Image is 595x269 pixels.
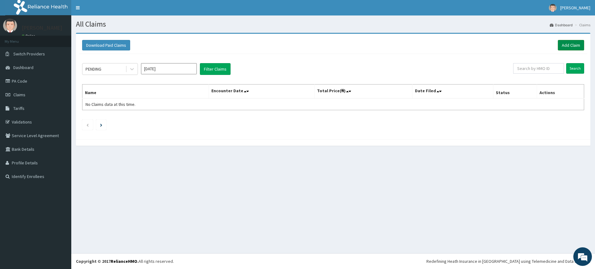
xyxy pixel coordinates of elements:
th: Name [82,85,209,99]
li: Claims [573,22,590,28]
strong: Copyright © 2017 . [76,258,139,264]
a: Next page [100,122,102,128]
span: Dashboard [13,65,33,70]
input: Select Month and Year [141,63,197,74]
span: Switch Providers [13,51,45,57]
a: RelianceHMO [111,258,137,264]
a: Previous page [86,122,89,128]
a: Dashboard [550,22,573,28]
span: No Claims data at this time. [86,102,135,107]
a: Add Claim [558,40,584,50]
h1: All Claims [76,20,590,28]
img: User Image [549,4,557,12]
button: Download Paid Claims [82,40,130,50]
footer: All rights reserved. [71,253,595,269]
img: User Image [3,19,17,33]
th: Status [493,85,537,99]
input: Search [566,63,584,74]
p: [PERSON_NAME] [22,25,62,31]
th: Total Price(₦) [314,85,412,99]
span: Tariffs [13,106,24,111]
span: [PERSON_NAME] [560,5,590,11]
button: Filter Claims [200,63,231,75]
div: Redefining Heath Insurance in [GEOGRAPHIC_DATA] using Telemedicine and Data Science! [426,258,590,264]
div: PENDING [86,66,101,72]
span: Claims [13,92,25,98]
input: Search by HMO ID [513,63,564,74]
a: Online [22,34,37,38]
th: Actions [537,85,584,99]
th: Encounter Date [209,85,314,99]
th: Date Filed [412,85,493,99]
